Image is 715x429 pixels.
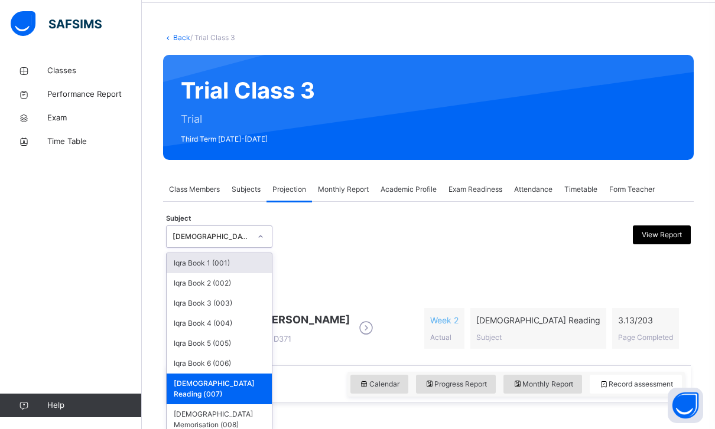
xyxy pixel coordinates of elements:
[173,33,190,42] a: Back
[476,314,600,326] span: [DEMOGRAPHIC_DATA] Reading
[618,314,673,326] span: 3.13 / 203
[167,253,272,273] div: Iqra Book 1 (001)
[318,184,369,195] span: Monthly Report
[618,333,673,342] span: Page Completed
[430,314,459,326] span: Week 2
[514,184,552,195] span: Attendance
[166,214,191,224] span: Subject
[564,184,597,195] span: Timetable
[272,184,306,195] span: Projection
[181,134,315,145] span: Third Term [DATE]-[DATE]
[47,136,142,148] span: Time Table
[167,333,272,353] div: Iqra Book 5 (005)
[430,333,451,342] span: Actual
[190,33,235,42] span: / Trial Class 3
[381,184,437,195] span: Academic Profile
[167,374,272,404] div: [DEMOGRAPHIC_DATA] Reading (007)
[642,230,682,240] span: View Report
[167,313,272,333] div: Iqra Book 4 (004)
[167,273,272,293] div: Iqra Book 2 (002)
[425,379,487,389] span: Progress Report
[11,11,102,36] img: safsims
[47,399,141,411] span: Help
[261,312,350,328] span: [PERSON_NAME]
[167,353,272,374] div: Iqra Book 6 (006)
[167,293,272,313] div: Iqra Book 3 (003)
[359,379,399,389] span: Calendar
[169,184,220,195] span: Class Members
[261,334,291,343] span: D371
[47,112,142,124] span: Exam
[173,231,251,242] div: [DEMOGRAPHIC_DATA] Reading (007)
[512,379,573,389] span: Monthly Report
[609,184,655,195] span: Form Teacher
[476,333,502,342] span: Subject
[599,379,673,389] span: Record assessment
[47,89,142,100] span: Performance Report
[47,65,142,77] span: Classes
[668,388,703,423] button: Open asap
[448,184,502,195] span: Exam Readiness
[232,184,261,195] span: Subjects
